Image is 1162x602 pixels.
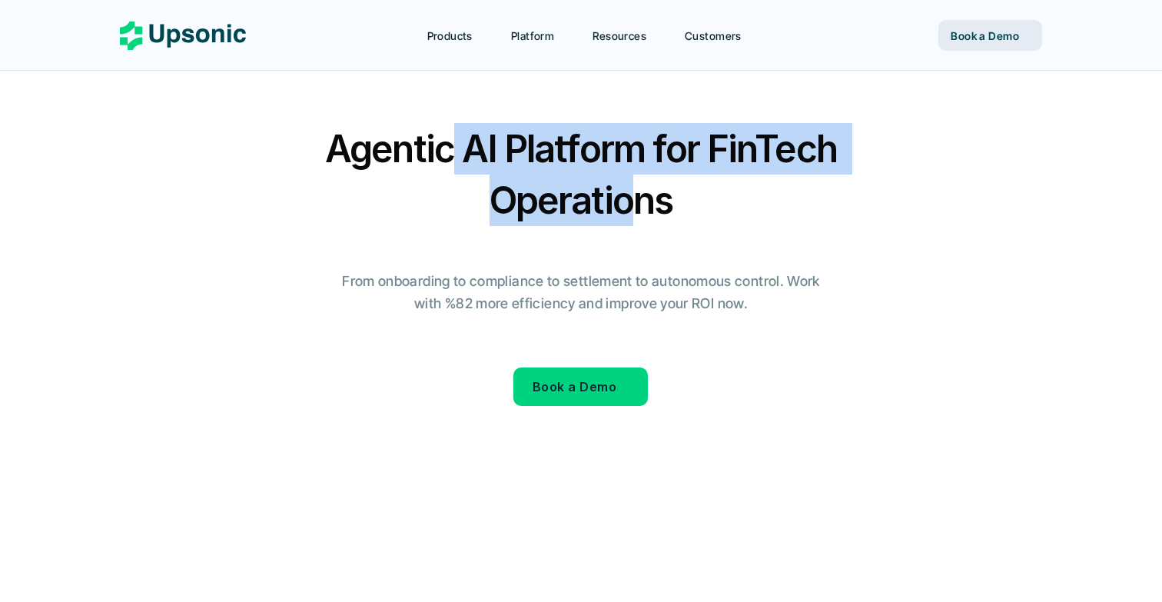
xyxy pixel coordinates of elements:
[331,271,831,315] p: From onboarding to compliance to settlement to autonomous control. Work with %82 more efficiency ...
[685,28,742,44] p: Customers
[593,28,646,44] p: Resources
[418,22,498,49] a: Products
[511,28,554,44] p: Platform
[427,28,473,44] p: Products
[951,28,1019,44] p: Book a Demo
[938,20,1042,51] a: Book a Demo
[513,368,648,406] a: Book a Demo
[312,123,850,226] h2: Agentic AI Platform for FinTech Operations
[533,376,616,398] p: Book a Demo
